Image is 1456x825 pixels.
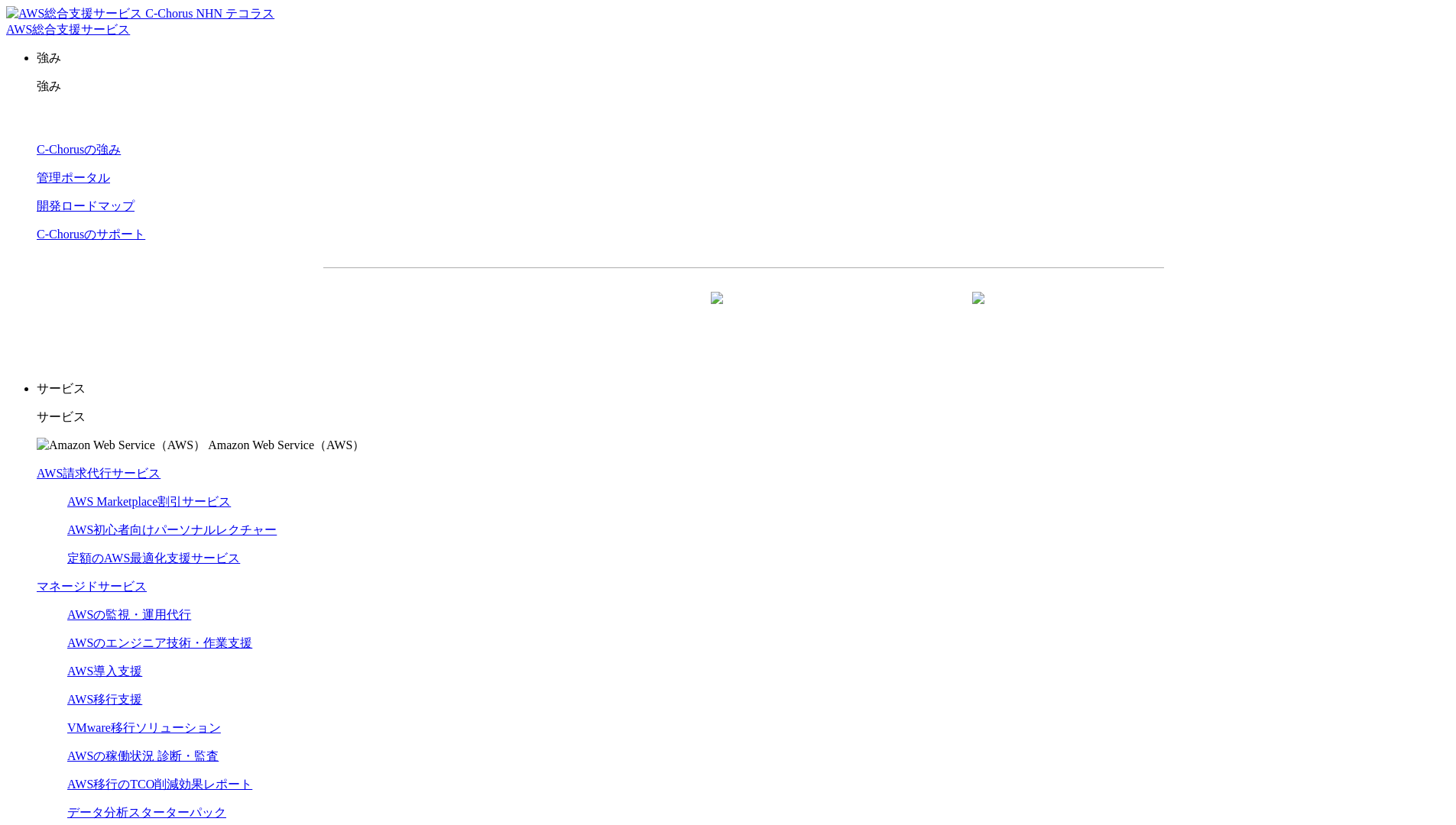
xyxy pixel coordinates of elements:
p: 強み [37,79,1450,95]
a: AWS Marketplace割引サービス [67,495,231,508]
a: AWSの稼働状況 診断・監査 [67,749,219,762]
a: 開発ロードマップ [37,199,135,212]
img: 矢印 [972,292,984,332]
p: 強み [37,50,1450,66]
a: 資料を請求する [490,293,736,331]
a: C-Chorusの強み [37,143,121,156]
a: まずは相談する [751,293,997,331]
img: AWS総合支援サービス C-Chorus [6,6,193,22]
img: 矢印 [711,292,723,332]
span: Amazon Web Service（AWS） [208,438,365,451]
a: AWSの監視・運用代行 [67,608,191,621]
a: AWS初心者向けパーソナルレクチャー [67,523,277,536]
a: AWS総合支援サービス C-Chorus NHN テコラスAWS総合支援サービス [6,7,274,36]
a: 管理ポータル [37,171,110,184]
a: AWS請求代行サービス [37,467,161,480]
a: データ分析スターターパック [67,806,226,819]
p: サービス [37,381,1450,397]
a: C-Chorusのサポート [37,228,145,241]
a: マネージドサービス [37,580,147,593]
a: AWS導入支援 [67,665,142,678]
a: AWSのエンジニア技術・作業支援 [67,636,252,649]
img: Amazon Web Service（AWS） [37,438,206,454]
p: サービス [37,409,1450,425]
a: AWS移行支援 [67,693,142,706]
a: AWS移行のTCO削減効果レポート [67,778,252,791]
a: VMware移行ソリューション [67,721,221,734]
a: 定額のAWS最適化支援サービス [67,552,240,565]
